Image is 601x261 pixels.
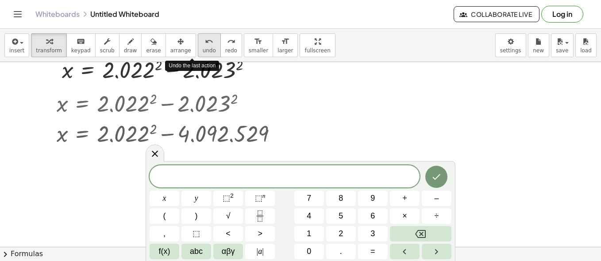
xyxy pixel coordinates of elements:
span: save [556,47,568,54]
button: redoredo [220,33,242,57]
button: arrange [166,33,196,57]
span: | [257,247,258,256]
span: load [580,47,592,54]
button: keyboardkeypad [66,33,96,57]
button: insert [4,33,29,57]
span: × [402,210,407,222]
span: 3 [370,228,375,240]
button: Placeholder [181,226,211,242]
button: Done [425,166,447,188]
button: Less than [213,226,243,242]
button: Superscript [245,191,275,206]
span: 7 [307,192,311,204]
span: , [163,228,166,240]
span: draw [124,47,137,54]
span: . [340,245,342,257]
span: | [262,247,264,256]
button: Collaborate Live [454,6,539,22]
button: load [575,33,597,57]
span: ( [163,210,166,222]
span: αβγ [222,245,235,257]
div: Undo the last action [165,61,219,71]
button: 9 [358,191,388,206]
button: save [551,33,574,57]
i: format_size [254,36,262,47]
span: scrub [100,47,115,54]
span: ⬚ [193,228,200,240]
span: 1 [307,228,311,240]
button: settings [495,33,526,57]
button: Greek alphabet [213,244,243,259]
button: . [326,244,356,259]
span: 6 [370,210,375,222]
button: Greater than [245,226,275,242]
span: > [258,228,262,240]
button: Divide [422,208,451,224]
span: abc [190,245,203,257]
button: 5 [326,208,356,224]
button: 1 [294,226,324,242]
span: ⬚ [223,194,230,203]
span: smaller [249,47,268,54]
i: keyboard [77,36,85,47]
button: Squared [213,191,243,206]
span: larger [277,47,293,54]
button: Square root [213,208,243,224]
span: settings [500,47,521,54]
span: redo [225,47,237,54]
button: 6 [358,208,388,224]
button: erase [141,33,166,57]
button: 7 [294,191,324,206]
span: keypad [71,47,91,54]
span: 4 [307,210,311,222]
button: , [150,226,179,242]
button: x [150,191,179,206]
span: f(x) [159,245,170,257]
span: + [402,192,407,204]
i: redo [227,36,235,47]
button: scrub [95,33,119,57]
button: Absolute value [245,244,275,259]
button: 4 [294,208,324,224]
button: new [528,33,549,57]
span: = [370,245,375,257]
button: Log in [541,6,583,23]
button: draw [119,33,142,57]
button: Right arrow [422,244,451,259]
span: a [257,245,264,257]
span: √ [226,210,231,222]
button: Plus [390,191,420,206]
button: Times [390,208,420,224]
span: 2 [339,228,343,240]
span: undo [203,47,216,54]
button: Minus [422,191,451,206]
span: 9 [370,192,375,204]
span: < [226,228,231,240]
button: ( [150,208,179,224]
sup: n [262,192,266,199]
i: undo [205,36,213,47]
span: y [195,192,198,204]
span: ) [195,210,198,222]
span: x [163,192,166,204]
span: 8 [339,192,343,204]
i: format_size [281,36,289,47]
span: 5 [339,210,343,222]
button: 2 [326,226,356,242]
button: 0 [294,244,324,259]
button: 3 [358,226,388,242]
span: ⬚ [255,194,262,203]
button: 8 [326,191,356,206]
button: undoundo [198,33,221,57]
span: ÷ [435,210,439,222]
span: new [533,47,544,54]
span: 0 [307,245,311,257]
button: Backspace [390,226,451,242]
button: y [181,191,211,206]
button: Toggle navigation [11,7,25,21]
button: ) [181,208,211,224]
a: Whiteboards [35,10,80,19]
button: fullscreen [300,33,335,57]
span: transform [36,47,62,54]
button: transform [31,33,67,57]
